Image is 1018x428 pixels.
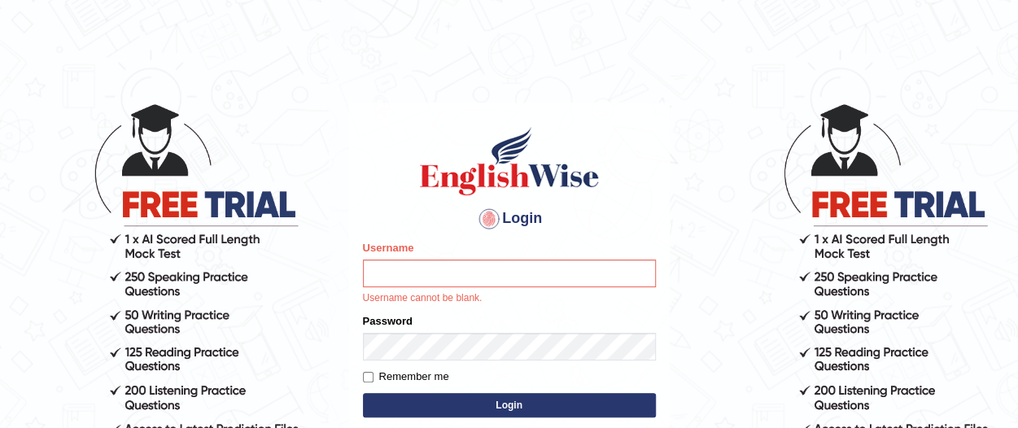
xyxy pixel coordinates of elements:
[363,313,413,329] label: Password
[363,206,656,232] h4: Login
[363,369,449,385] label: Remember me
[363,393,656,417] button: Login
[363,240,414,255] label: Username
[363,291,656,306] p: Username cannot be blank.
[363,372,374,382] input: Remember me
[417,124,602,198] img: Logo of English Wise sign in for intelligent practice with AI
